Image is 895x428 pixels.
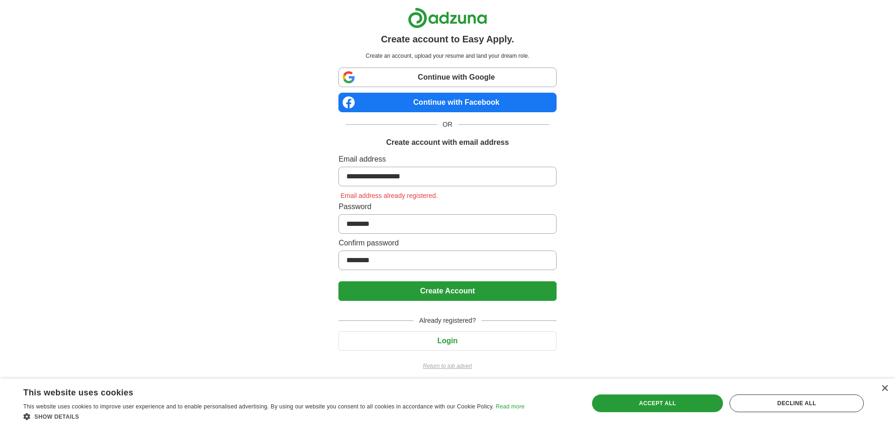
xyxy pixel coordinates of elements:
[338,281,556,301] button: Create Account
[23,384,501,398] div: This website uses cookies
[338,331,556,351] button: Login
[437,120,458,129] span: OR
[386,137,509,148] h1: Create account with email address
[338,238,556,249] label: Confirm password
[381,32,514,46] h1: Create account to Easy Apply.
[340,52,554,60] p: Create an account, upload your resume and land your dream role.
[338,68,556,87] a: Continue with Google
[592,394,723,412] div: Accept all
[881,385,888,392] div: Close
[338,93,556,112] a: Continue with Facebook
[23,403,494,410] span: This website uses cookies to improve user experience and to enable personalised advertising. By u...
[338,337,556,345] a: Login
[413,316,481,326] span: Already registered?
[338,192,440,199] span: Email address already registered.
[23,412,524,421] div: Show details
[730,394,864,412] div: Decline all
[496,403,524,410] a: Read more, opens a new window
[338,154,556,165] label: Email address
[34,414,79,420] span: Show details
[408,7,487,28] img: Adzuna logo
[338,201,556,212] label: Password
[338,362,556,370] a: Return to job advert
